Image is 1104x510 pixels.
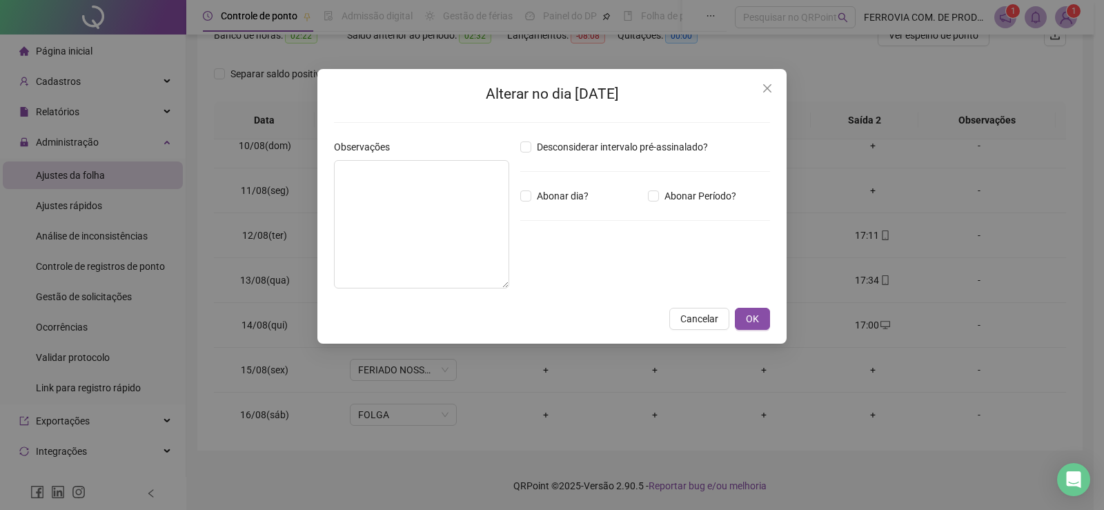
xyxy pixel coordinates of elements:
h2: Alterar no dia [DATE] [334,83,770,106]
div: Open Intercom Messenger [1057,463,1090,496]
button: OK [735,308,770,330]
span: Desconsiderar intervalo pré-assinalado? [531,139,713,155]
button: Close [756,77,778,99]
span: Abonar dia? [531,188,594,204]
label: Observações [334,139,399,155]
span: OK [746,311,759,326]
span: Cancelar [680,311,718,326]
span: Abonar Período? [659,188,742,204]
span: close [762,83,773,94]
button: Cancelar [669,308,729,330]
